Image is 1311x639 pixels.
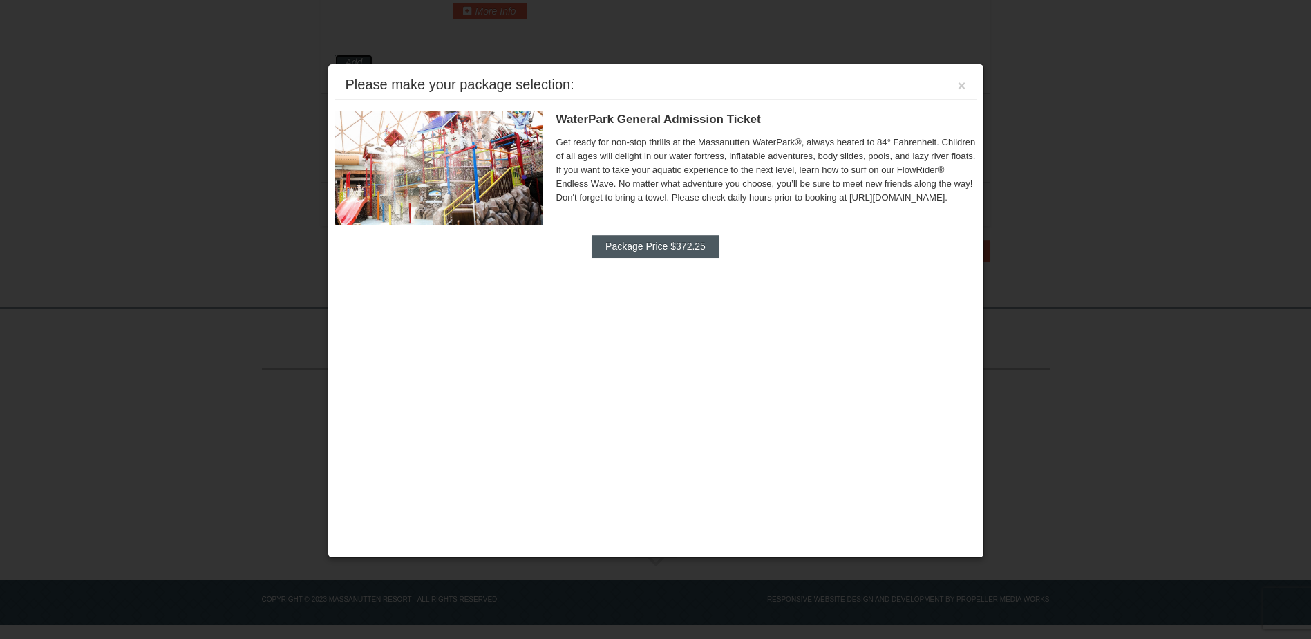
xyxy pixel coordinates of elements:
span: Get ready for non-stop thrills at the Massanutten WaterPark®, always heated to 84° Fahrenheit. Ch... [556,136,977,205]
button: × [958,79,966,93]
img: 6619917-1403-22d2226d.jpg [335,111,543,224]
h5: WaterPark General Admission Ticket [556,113,977,127]
div: Please make your package selection: [346,77,574,91]
button: Package Price $372.25 [592,235,719,257]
